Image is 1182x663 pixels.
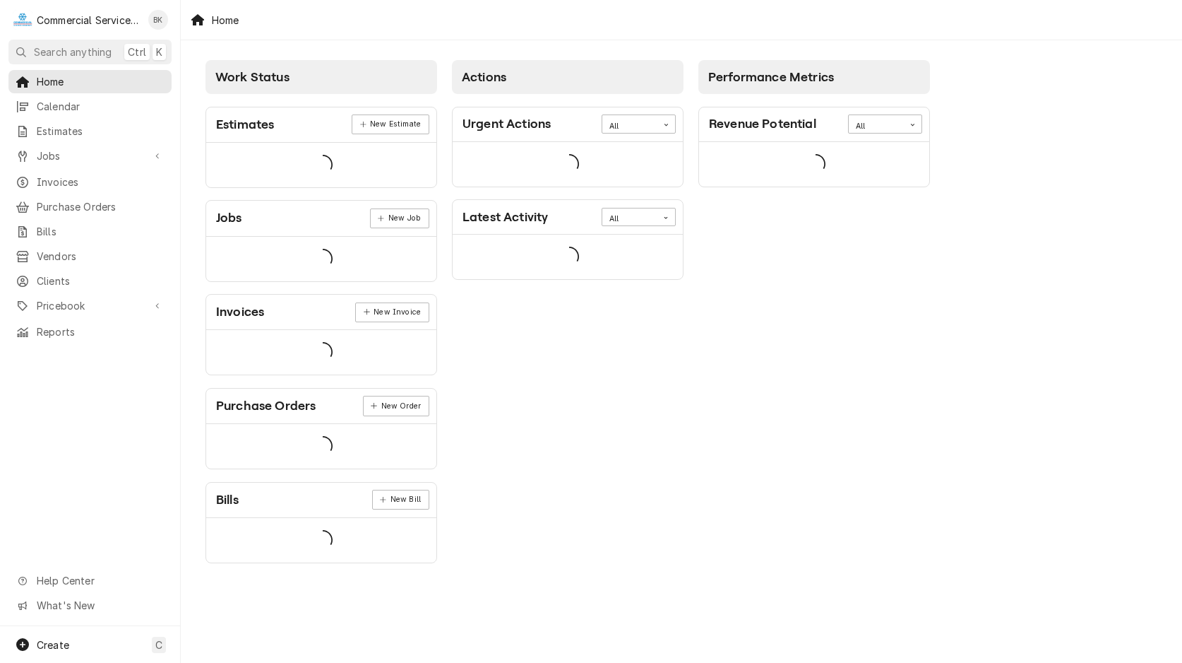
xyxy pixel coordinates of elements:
[363,396,429,416] a: New Order
[206,201,436,236] div: Card Header
[37,74,165,89] span: Home
[453,235,683,279] div: Card Data
[216,397,316,416] div: Card Title
[155,638,162,652] span: C
[8,144,172,168] a: Go to Jobs
[355,303,429,322] div: Card Link Button
[148,10,168,30] div: Brian Key's Avatar
[313,338,333,368] span: Loading...
[559,149,579,179] span: Loading...
[37,148,143,163] span: Jobs
[37,639,69,651] span: Create
[206,295,436,330] div: Card Header
[206,143,436,187] div: Card Data
[205,200,437,281] div: Card: Jobs
[452,94,683,280] div: Card Column Content
[698,107,930,187] div: Card: Revenue Potential
[352,115,429,134] a: New Estimate
[37,124,165,139] span: Estimates
[699,142,929,187] div: Card Data
[708,70,834,84] span: Performance Metrics
[216,303,264,322] div: Card Title
[698,94,930,242] div: Card Column Content
[37,298,143,313] span: Pricebook
[313,244,333,274] span: Loading...
[856,121,897,132] div: All
[206,424,436,469] div: Card Data
[806,149,825,179] span: Loading...
[13,10,32,30] div: C
[352,115,429,134] div: Card Link Button
[206,518,436,563] div: Card Data
[372,490,429,510] a: New Bill
[37,224,165,239] span: Bills
[13,10,32,30] div: Commercial Service Co.'s Avatar
[8,269,172,293] a: Clients
[709,115,816,134] div: Card Title
[181,40,1182,588] div: Dashboard
[206,483,436,518] div: Card Header
[128,45,146,59] span: Ctrl
[462,208,548,227] div: Card Title
[848,115,922,133] div: Card Data Filter Control
[602,115,676,133] div: Card Data Filter Control
[37,249,165,264] span: Vendors
[37,175,165,189] span: Invoices
[8,320,172,344] a: Reports
[37,598,163,613] span: What's New
[216,491,239,510] div: Card Title
[313,525,333,555] span: Loading...
[205,60,437,94] div: Card Column Header
[148,10,168,30] div: BK
[8,70,172,93] a: Home
[609,213,650,225] div: All
[698,60,930,94] div: Card Column Header
[205,107,437,188] div: Card: Estimates
[215,70,289,84] span: Work Status
[452,60,683,94] div: Card Column Header
[206,107,436,143] div: Card Header
[445,53,691,571] div: Card Column: Actions
[462,70,506,84] span: Actions
[8,40,172,64] button: Search anythingCtrlK
[453,142,683,187] div: Card Data
[8,569,172,592] a: Go to Help Center
[198,53,445,571] div: Card Column: Work Status
[691,53,938,571] div: Card Column: Performance Metrics
[37,199,165,214] span: Purchase Orders
[453,107,683,142] div: Card Header
[8,95,172,118] a: Calendar
[602,208,676,226] div: Card Data Filter Control
[452,107,683,187] div: Card: Urgent Actions
[206,389,436,424] div: Card Header
[462,115,551,134] div: Card Title
[609,121,650,132] div: All
[370,209,429,228] a: New Job
[34,45,112,59] span: Search anything
[8,294,172,317] a: Go to Pricebook
[37,13,141,28] div: Commercial Service Co.
[8,245,172,268] a: Vendors
[559,242,579,272] span: Loading...
[156,45,162,59] span: K
[452,199,683,280] div: Card: Latest Activity
[205,94,437,563] div: Card Column Content
[8,170,172,194] a: Invoices
[37,573,163,588] span: Help Center
[699,107,929,142] div: Card Header
[216,115,274,134] div: Card Title
[205,294,437,375] div: Card: Invoices
[8,594,172,617] a: Go to What's New
[205,482,437,563] div: Card: Bills
[216,209,242,228] div: Card Title
[206,237,436,281] div: Card Data
[37,324,165,339] span: Reports
[355,303,429,322] a: New Invoice
[8,119,172,143] a: Estimates
[206,330,436,375] div: Card Data
[8,220,172,243] a: Bills
[37,274,165,288] span: Clients
[453,200,683,235] div: Card Header
[313,150,333,180] span: Loading...
[313,432,333,462] span: Loading...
